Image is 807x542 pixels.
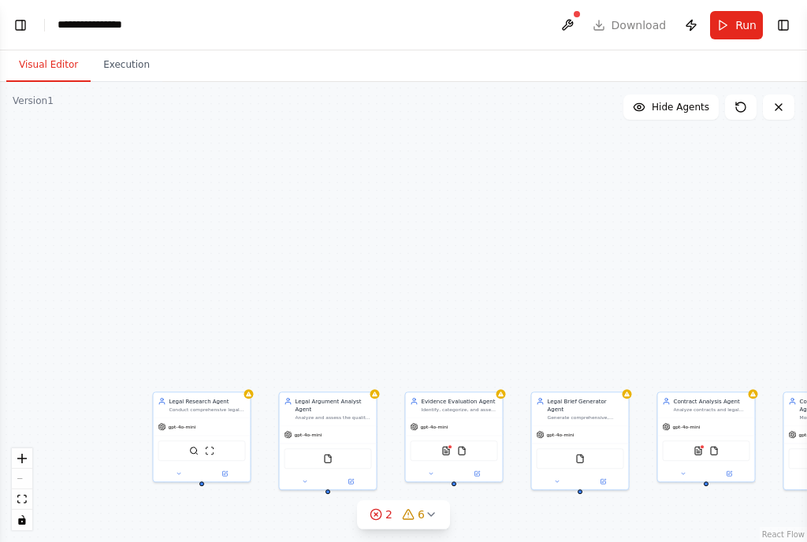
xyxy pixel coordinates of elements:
[673,424,701,430] span: gpt-4o-mini
[762,530,805,539] a: React Flow attribution
[169,397,246,405] div: Legal Research Agent
[323,454,333,463] img: FileReadTool
[735,17,757,33] span: Run
[279,392,377,490] div: Legal Argument Analyst AgentAnalyze and assess the quality, validity, and strength of legal argum...
[422,397,498,405] div: Evidence Evaluation Agent
[189,446,199,455] img: SerperDevTool
[547,432,575,438] span: gpt-4o-mini
[421,424,448,430] span: gpt-4o-mini
[674,406,750,413] div: Analyze contracts and legal agreements related to {case_topic}, identifying key terms, obligation...
[329,477,374,486] button: Open in side panel
[455,469,500,478] button: Open in side panel
[581,477,626,486] button: Open in side panel
[548,397,624,413] div: Legal Brief Generator Agent
[91,49,162,82] button: Execution
[296,414,372,421] div: Analyze and assess the quality, validity, and strength of legal arguments related to {case_topic}...
[772,14,794,36] button: Show right sidebar
[710,11,763,39] button: Run
[205,446,214,455] img: ScrapeWebsiteTool
[418,507,425,522] span: 6
[357,500,450,529] button: 26
[709,446,719,455] img: FileReadTool
[457,446,467,455] img: FileReadTool
[674,397,750,405] div: Contract Analysis Agent
[441,446,451,455] img: PDFSearchTool
[6,49,91,82] button: Visual Editor
[169,406,246,413] div: Conduct comprehensive legal research on {case_topic}, analyzing relevant case law, statutes, and ...
[652,101,709,113] span: Hide Agents
[531,392,630,490] div: Legal Brief Generator AgentGenerate comprehensive, persuasive legal briefs, motions, and argument...
[296,397,372,413] div: Legal Argument Analyst Agent
[58,17,141,33] nav: breadcrumb
[548,414,624,421] div: Generate comprehensive, persuasive legal briefs, motions, and argumentative documents for {case_t...
[295,432,322,438] span: gpt-4o-mini
[12,448,32,469] button: zoom in
[575,454,585,463] img: FileReadTool
[13,95,54,107] div: Version 1
[657,392,756,482] div: Contract Analysis AgentAnalyze contracts and legal agreements related to {case_topic}, identifyin...
[623,95,719,120] button: Hide Agents
[203,469,247,478] button: Open in side panel
[707,469,752,478] button: Open in side panel
[9,14,32,36] button: Show left sidebar
[12,448,32,530] div: React Flow controls
[422,406,498,413] div: Identify, categorize, and assess legal evidence supporting {case_topic}. Evaluate evidence reliab...
[12,489,32,510] button: fit view
[153,392,251,482] div: Legal Research AgentConduct comprehensive legal research on {case_topic}, analyzing relevant case...
[385,507,392,522] span: 2
[169,424,196,430] span: gpt-4o-mini
[405,392,504,482] div: Evidence Evaluation AgentIdentify, categorize, and assess legal evidence supporting {case_topic}....
[694,446,703,455] img: PDFSearchTool
[12,510,32,530] button: toggle interactivity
